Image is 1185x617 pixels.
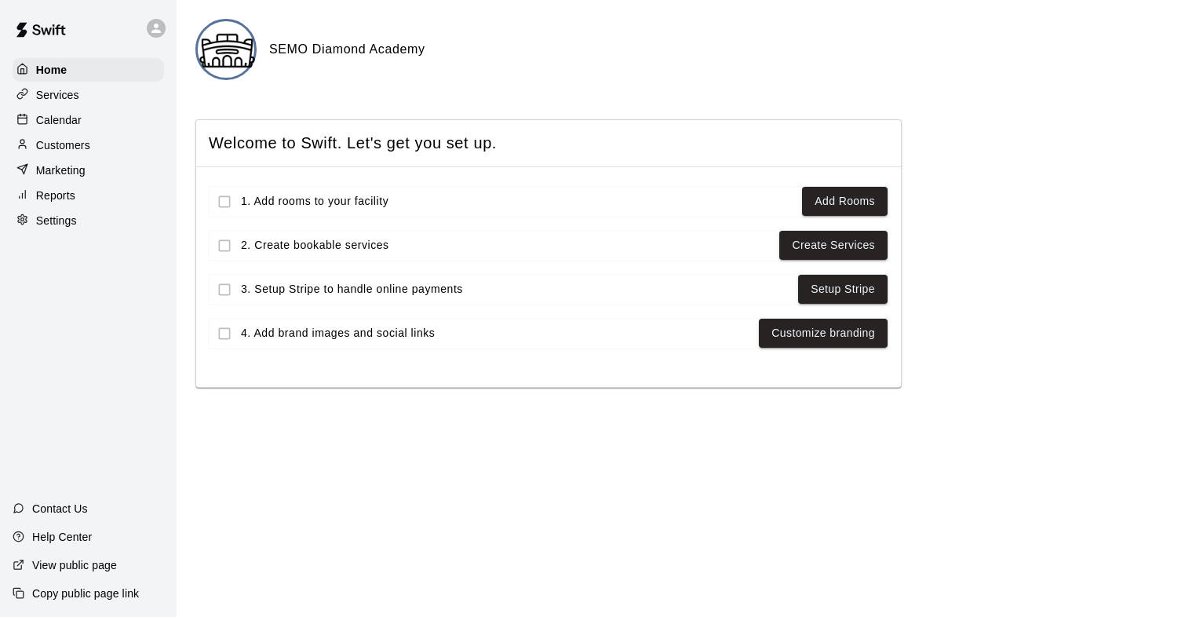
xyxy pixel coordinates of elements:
[32,557,117,573] p: View public page
[13,184,164,207] a: Reports
[771,323,875,343] a: Customize branding
[36,137,90,153] p: Customers
[13,108,164,132] a: Calendar
[36,62,67,78] p: Home
[241,281,792,298] span: 3. Setup Stripe to handle online payments
[241,237,773,254] span: 2. Create bookable services
[759,319,888,348] button: Customize branding
[802,187,888,216] button: Add Rooms
[811,279,875,299] a: Setup Stripe
[241,193,796,210] span: 1. Add rooms to your facility
[36,112,82,128] p: Calendar
[36,188,75,203] p: Reports
[13,83,164,107] a: Services
[13,133,164,157] a: Customers
[36,162,86,178] p: Marketing
[269,39,425,60] h6: SEMO Diamond Academy
[241,325,753,341] span: 4. Add brand images and social links
[36,87,79,103] p: Services
[32,529,92,545] p: Help Center
[815,192,875,211] a: Add Rooms
[32,586,139,601] p: Copy public page link
[798,275,888,304] button: Setup Stripe
[792,235,875,255] a: Create Services
[209,133,888,154] span: Welcome to Swift. Let's get you set up.
[13,58,164,82] a: Home
[32,501,88,517] p: Contact Us
[198,21,257,80] img: SEMO Diamond Academy logo
[779,231,888,260] button: Create Services
[13,209,164,232] a: Settings
[36,213,77,228] p: Settings
[13,159,164,182] a: Marketing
